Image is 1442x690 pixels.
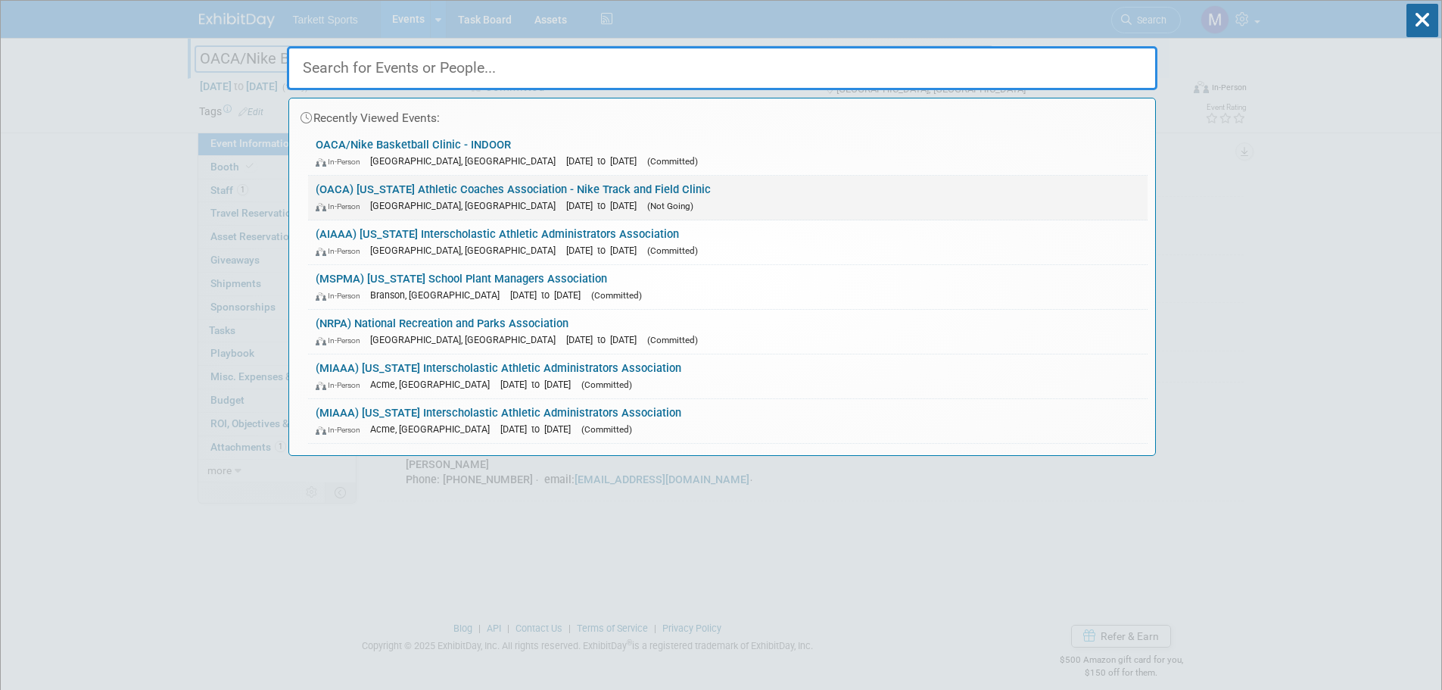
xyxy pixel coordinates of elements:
[370,379,497,390] span: Acme, [GEOGRAPHIC_DATA]
[316,425,367,435] span: In-Person
[581,379,632,390] span: (Committed)
[370,245,563,256] span: [GEOGRAPHIC_DATA], [GEOGRAPHIC_DATA]
[308,354,1148,398] a: (MIAAA) [US_STATE] Interscholastic Athletic Administrators Association In-Person Acme, [GEOGRAPHI...
[647,201,693,211] span: (Not Going)
[316,201,367,211] span: In-Person
[316,336,367,345] span: In-Person
[566,334,644,345] span: [DATE] to [DATE]
[308,399,1148,443] a: (MIAAA) [US_STATE] Interscholastic Athletic Administrators Association In-Person Acme, [GEOGRAPHI...
[510,289,588,301] span: [DATE] to [DATE]
[308,176,1148,220] a: (OACA) [US_STATE] Athletic Coaches Association - Nike Track and Field Clinic In-Person [GEOGRAPHI...
[500,379,578,390] span: [DATE] to [DATE]
[287,46,1157,90] input: Search for Events or People...
[308,131,1148,175] a: OACA/Nike Basketball Clinic - INDOOR In-Person [GEOGRAPHIC_DATA], [GEOGRAPHIC_DATA] [DATE] to [DA...
[647,156,698,167] span: (Committed)
[370,200,563,211] span: [GEOGRAPHIC_DATA], [GEOGRAPHIC_DATA]
[566,245,644,256] span: [DATE] to [DATE]
[647,245,698,256] span: (Committed)
[308,310,1148,354] a: (NRPA) National Recreation and Parks Association In-Person [GEOGRAPHIC_DATA], [GEOGRAPHIC_DATA] [...
[500,423,578,435] span: [DATE] to [DATE]
[566,200,644,211] span: [DATE] to [DATE]
[370,155,563,167] span: [GEOGRAPHIC_DATA], [GEOGRAPHIC_DATA]
[316,157,367,167] span: In-Person
[591,290,642,301] span: (Committed)
[308,220,1148,264] a: (AIAAA) [US_STATE] Interscholastic Athletic Administrators Association In-Person [GEOGRAPHIC_DATA...
[316,380,367,390] span: In-Person
[647,335,698,345] span: (Committed)
[297,98,1148,131] div: Recently Viewed Events:
[581,424,632,435] span: (Committed)
[316,246,367,256] span: In-Person
[316,291,367,301] span: In-Person
[370,289,507,301] span: Branson, [GEOGRAPHIC_DATA]
[370,334,563,345] span: [GEOGRAPHIC_DATA], [GEOGRAPHIC_DATA]
[566,155,644,167] span: [DATE] to [DATE]
[370,423,497,435] span: Acme, [GEOGRAPHIC_DATA]
[308,265,1148,309] a: (MSPMA) [US_STATE] School Plant Managers Association In-Person Branson, [GEOGRAPHIC_DATA] [DATE] ...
